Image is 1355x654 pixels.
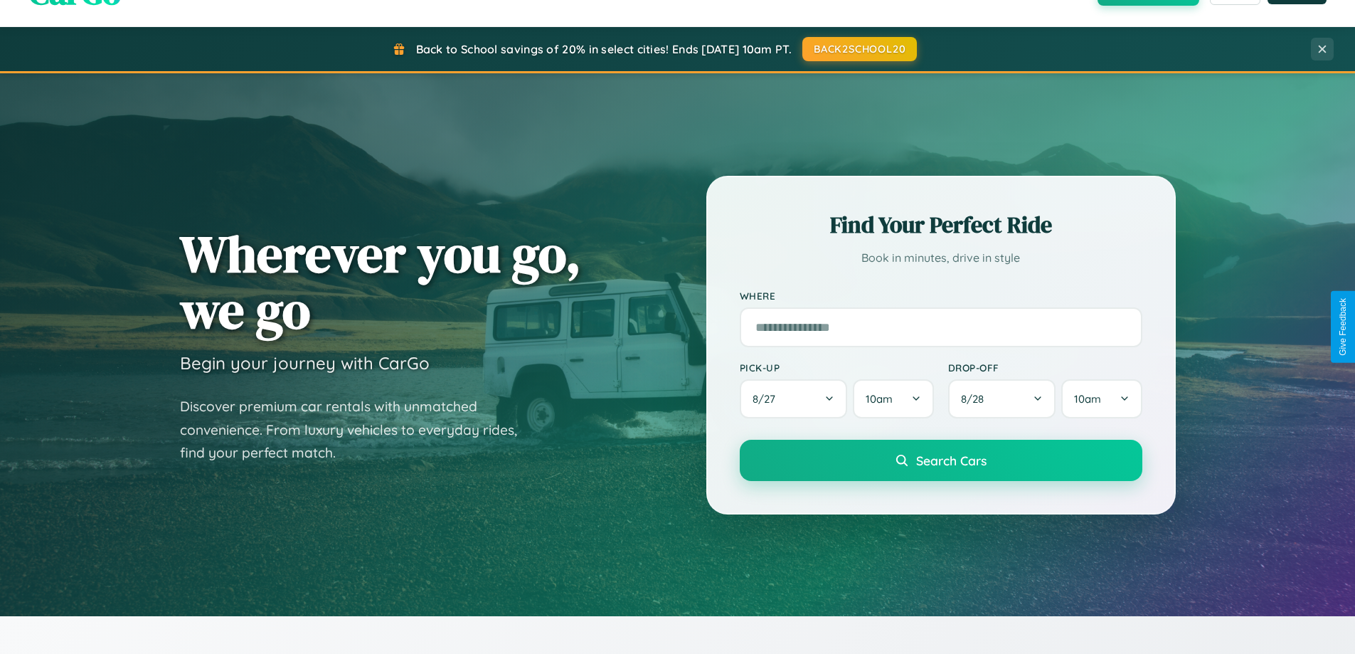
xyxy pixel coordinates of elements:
h3: Begin your journey with CarGo [180,352,430,374]
span: 8 / 28 [961,392,991,406]
span: 10am [866,392,893,406]
h2: Find Your Perfect Ride [740,209,1142,241]
div: Give Feedback [1338,298,1348,356]
span: 8 / 27 [753,392,782,406]
span: Search Cars [916,453,987,468]
label: Where [740,290,1142,302]
button: 10am [853,379,933,418]
span: Back to School savings of 20% in select cities! Ends [DATE] 10am PT. [416,42,792,56]
button: 8/28 [948,379,1056,418]
p: Book in minutes, drive in style [740,248,1142,268]
label: Drop-off [948,362,1142,374]
span: 10am [1074,392,1101,406]
button: 10am [1061,379,1142,418]
button: 8/27 [740,379,848,418]
h1: Wherever you go, we go [180,226,581,338]
label: Pick-up [740,362,934,374]
button: Search Cars [740,440,1142,481]
p: Discover premium car rentals with unmatched convenience. From luxury vehicles to everyday rides, ... [180,395,536,465]
button: BACK2SCHOOL20 [802,37,917,61]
